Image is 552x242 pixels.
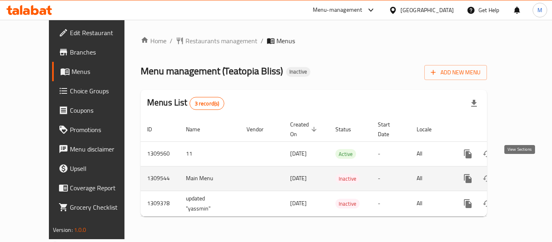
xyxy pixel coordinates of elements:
td: - [371,191,410,216]
button: Add New Menu [424,65,487,80]
span: Menus [72,67,135,76]
td: All [410,141,452,166]
button: Change Status [478,194,497,213]
a: Upsell [52,159,141,178]
a: Grocery Checklist [52,198,141,217]
a: Menu disclaimer [52,139,141,159]
h2: Menus List [147,97,224,110]
a: Restaurants management [176,36,257,46]
span: Locale [417,124,442,134]
button: Change Status [478,144,497,164]
a: Home [141,36,166,46]
span: Menu management ( Teatopia Bliss ) [141,62,283,80]
a: Edit Restaurant [52,23,141,42]
li: / [261,36,263,46]
td: All [410,191,452,216]
li: / [170,36,173,46]
span: Upsell [70,164,135,173]
td: 1309560 [141,141,179,166]
td: 1309378 [141,191,179,216]
a: Branches [52,42,141,62]
span: ID [147,124,162,134]
span: Promotions [70,125,135,135]
a: Coupons [52,101,141,120]
div: Active [335,149,356,159]
span: [DATE] [290,173,307,183]
span: Status [335,124,362,134]
a: Coverage Report [52,178,141,198]
div: [GEOGRAPHIC_DATA] [400,6,454,15]
span: Name [186,124,211,134]
td: 11 [179,141,240,166]
td: - [371,141,410,166]
span: Version: [53,225,73,235]
span: Coverage Report [70,183,135,193]
button: more [458,169,478,188]
td: Main Menu [179,166,240,191]
button: Change Status [478,169,497,188]
span: M [537,6,542,15]
span: Add New Menu [431,67,480,78]
span: Active [335,149,356,159]
span: Inactive [335,199,360,208]
th: Actions [452,117,542,142]
a: Menus [52,62,141,81]
td: 1309544 [141,166,179,191]
span: Choice Groups [70,86,135,96]
span: Start Date [378,120,400,139]
a: Choice Groups [52,81,141,101]
div: Menu-management [313,5,362,15]
td: - [371,166,410,191]
span: Vendor [247,124,274,134]
span: Menu disclaimer [70,144,135,154]
span: Created On [290,120,319,139]
button: more [458,144,478,164]
span: 1.0.0 [74,225,86,235]
span: Inactive [286,68,310,75]
span: [DATE] [290,148,307,159]
span: Grocery Checklist [70,202,135,212]
a: Promotions [52,120,141,139]
nav: breadcrumb [141,36,487,46]
span: [DATE] [290,198,307,208]
button: more [458,194,478,213]
span: 3 record(s) [190,100,224,107]
td: All [410,166,452,191]
div: Total records count [190,97,225,110]
td: updated "yassmin" [179,191,240,216]
span: Branches [70,47,135,57]
div: Export file [464,94,484,113]
div: Inactive [286,67,310,77]
span: Coupons [70,105,135,115]
table: enhanced table [141,117,542,217]
span: Edit Restaurant [70,28,135,38]
span: Restaurants management [185,36,257,46]
span: Inactive [335,174,360,183]
span: Menus [276,36,295,46]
